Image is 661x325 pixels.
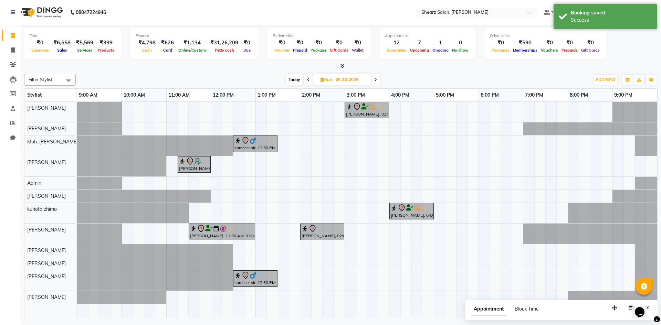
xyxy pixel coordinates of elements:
[213,48,236,53] span: Petty cash
[234,271,277,286] div: sameeer sir, 12:30 PM-01:30 PM, Haircut By Sr.Stylist - [DEMOGRAPHIC_DATA]
[30,48,51,53] span: Expenses
[158,39,177,47] div: ₹626
[632,297,654,318] iframe: chat widget
[161,48,174,53] span: Card
[76,3,106,22] b: 08047224946
[122,90,147,100] a: 10:00 AM
[408,39,431,47] div: 7
[434,90,456,100] a: 5:00 PM
[140,48,154,53] span: Cash
[350,48,365,53] span: Wallet
[450,39,470,47] div: 0
[301,225,344,239] div: [PERSON_NAME], 02:00 PM-03:00 PM, Haircut by Sr.Stylist - [DEMOGRAPHIC_DATA]
[345,90,367,100] a: 3:00 PM
[167,90,191,100] a: 11:00 AM
[177,48,208,53] span: Online/Custom
[571,17,652,24] div: Success
[256,90,277,100] a: 1:00 PM
[490,39,511,47] div: ₹0
[136,39,158,47] div: ₹4,798
[490,33,601,39] div: Other sales
[568,90,590,100] a: 8:00 PM
[595,77,616,82] span: ADD NEW
[579,39,601,47] div: ₹0
[177,39,208,47] div: ₹1,134
[189,225,254,239] div: [PERSON_NAME], 11:30 AM-01:00 PM, Touch up -upto 2 inch -Majirel
[27,193,66,199] span: [PERSON_NAME]
[385,33,470,39] div: Appointment
[286,74,303,85] span: Today
[389,90,411,100] a: 4:00 PM
[27,206,57,212] span: kuhoto zhimo
[560,39,579,47] div: ₹0
[30,39,51,47] div: ₹0
[334,75,368,85] input: 2025-10-05
[431,48,450,53] span: Ongoing
[450,48,470,53] span: No show
[511,39,539,47] div: ₹590
[571,9,652,17] div: Booking saved
[27,247,66,253] span: [PERSON_NAME]
[27,139,82,145] span: Moh. [PERSON_NAME] ...
[27,180,41,186] span: Admin
[75,48,94,53] span: Services
[73,39,96,47] div: ₹5,569
[273,39,291,47] div: ₹0
[385,39,408,47] div: 12
[18,3,65,22] img: logo
[523,90,545,100] a: 7:00 PM
[345,103,388,117] div: [PERSON_NAME], 03:00 PM-04:00 PM, Glow Boost Facial
[539,48,560,53] span: Vouchers
[27,92,42,98] span: Stylist
[309,39,328,47] div: ₹0
[273,48,291,53] span: Voucher
[579,48,601,53] span: Gift Cards
[51,39,73,47] div: ₹6,558
[208,39,241,47] div: ₹31,26,209
[27,126,66,132] span: [PERSON_NAME]
[479,90,501,100] a: 6:00 PM
[77,90,99,100] a: 9:00 AM
[29,77,53,82] span: Filter Stylist
[385,48,408,53] span: Completed
[27,159,66,165] span: [PERSON_NAME]
[27,105,66,111] span: [PERSON_NAME]
[560,48,579,53] span: Prepaids
[211,90,235,100] a: 12:00 PM
[30,33,116,39] div: Total
[273,33,365,39] div: Redemption
[55,48,69,53] span: Sales
[515,306,539,312] span: Block Time
[511,48,539,53] span: Memberships
[27,273,66,280] span: [PERSON_NAME]
[328,39,350,47] div: ₹0
[390,204,433,218] div: [PERSON_NAME], 04:00 PM-05:00 PM, Signature pedicure
[539,39,560,47] div: ₹0
[319,77,334,82] span: Sun
[594,75,617,85] button: ADD NEW
[136,33,253,39] div: Finance
[612,90,634,100] a: 9:00 PM
[309,48,328,53] span: Package
[27,227,66,233] span: [PERSON_NAME]
[431,39,450,47] div: 1
[96,48,116,53] span: Products
[291,39,309,47] div: ₹0
[234,137,277,151] div: sameeer sir, 12:30 PM-01:30 PM, Haircut by Sr.Stylist - [DEMOGRAPHIC_DATA]
[178,157,210,172] div: [PERSON_NAME], 11:15 AM-12:00 PM, Women blowdry below shoulder
[300,90,322,100] a: 2:00 PM
[96,39,116,47] div: ₹399
[27,260,66,267] span: [PERSON_NAME]
[471,303,506,315] span: Appointment
[291,48,309,53] span: Prepaid
[490,48,511,53] span: Packages
[241,39,253,47] div: ₹0
[242,48,252,53] span: Due
[350,39,365,47] div: ₹0
[328,48,350,53] span: Gift Cards
[27,294,66,300] span: [PERSON_NAME]
[408,48,431,53] span: Upcoming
